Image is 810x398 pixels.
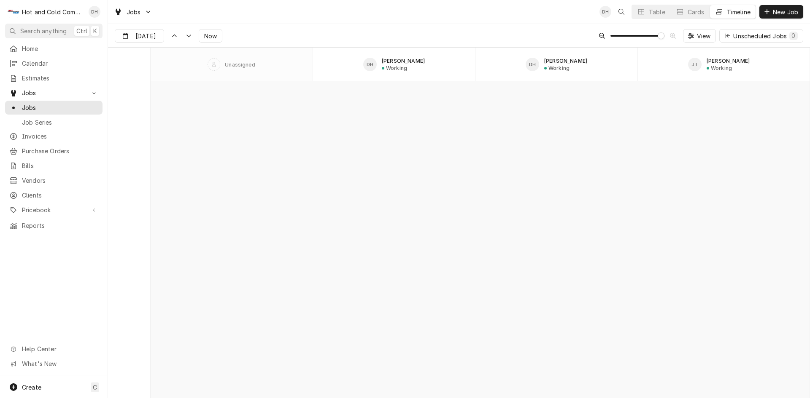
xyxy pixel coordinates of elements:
[199,29,222,43] button: Now
[22,103,98,112] span: Jobs
[76,27,87,35] span: Ctrl
[5,144,103,158] a: Purchase Orders
[5,42,103,56] a: Home
[127,8,141,16] span: Jobs
[5,174,103,187] a: Vendors
[22,74,98,83] span: Estimates
[382,58,425,64] div: [PERSON_NAME]
[108,48,150,81] div: SPACE for context menu
[688,58,702,71] div: JT
[89,6,100,18] div: DH
[599,6,611,18] div: Daryl Harris's Avatar
[5,101,103,115] a: Jobs
[5,159,103,173] a: Bills
[771,8,800,16] span: New Job
[526,58,539,71] div: David Harris's Avatar
[93,383,97,392] span: C
[5,342,103,356] a: Go to Help Center
[759,5,803,19] button: New Job
[526,58,539,71] div: DH
[22,88,86,97] span: Jobs
[688,58,702,71] div: Jason Thomason's Avatar
[22,206,86,214] span: Pricebook
[791,31,796,40] div: 0
[93,27,97,35] span: K
[22,147,98,155] span: Purchase Orders
[683,29,716,43] button: View
[719,29,803,43] button: Unscheduled Jobs0
[22,384,41,391] span: Create
[22,132,98,141] span: Invoices
[8,6,19,18] div: Hot and Cold Commercial Kitchens, Inc.'s Avatar
[5,219,103,232] a: Reports
[111,5,155,19] a: Go to Jobs
[5,71,103,85] a: Estimates
[8,6,19,18] div: H
[5,86,103,100] a: Go to Jobs
[202,32,219,40] span: Now
[707,58,750,64] div: [PERSON_NAME]
[22,118,98,127] span: Job Series
[5,203,103,217] a: Go to Pricebook
[5,357,103,371] a: Go to What's New
[727,8,751,16] div: Timeline
[22,191,98,200] span: Clients
[5,24,103,38] button: Search anythingCtrlK
[5,188,103,202] a: Clients
[733,32,798,40] div: Unscheduled Jobs
[225,61,255,68] div: Unassigned
[22,59,98,68] span: Calendar
[5,129,103,143] a: Invoices
[22,8,84,16] div: Hot and Cold Commercial Kitchens, Inc.
[22,176,98,185] span: Vendors
[5,115,103,129] a: Job Series
[599,6,611,18] div: DH
[151,48,800,81] div: SPACE for context menu
[5,56,103,70] a: Calendar
[115,29,164,43] button: [DATE]
[363,58,377,71] div: Daryl Harris's Avatar
[20,27,67,35] span: Search anything
[615,5,628,19] button: Open search
[386,65,407,71] div: Working
[649,8,665,16] div: Table
[711,65,732,71] div: Working
[22,359,97,368] span: What's New
[688,8,705,16] div: Cards
[22,161,98,170] span: Bills
[548,65,570,71] div: Working
[89,6,100,18] div: Daryl Harris's Avatar
[22,221,98,230] span: Reports
[695,32,713,40] span: View
[544,58,587,64] div: [PERSON_NAME]
[22,345,97,353] span: Help Center
[22,44,98,53] span: Home
[363,58,377,71] div: DH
